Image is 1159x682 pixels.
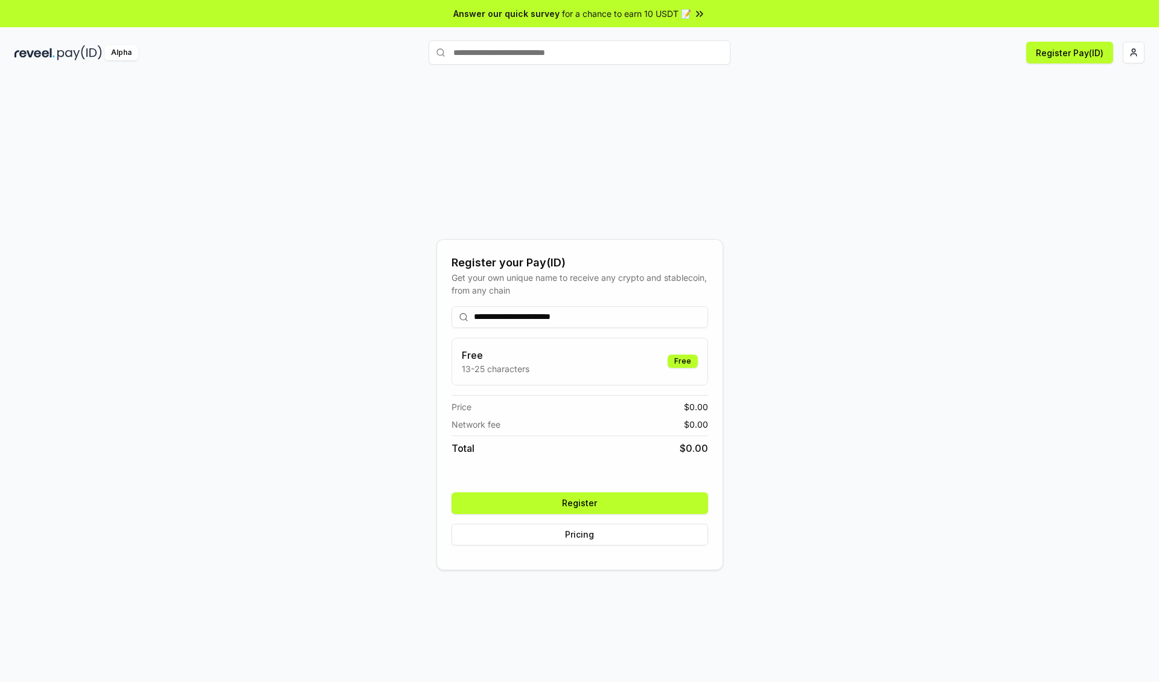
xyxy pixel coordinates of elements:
[562,7,691,20] span: for a chance to earn 10 USDT 📝
[680,441,708,455] span: $ 0.00
[668,355,698,368] div: Free
[462,348,529,362] h3: Free
[452,492,708,514] button: Register
[1026,42,1113,63] button: Register Pay(ID)
[14,45,55,60] img: reveel_dark
[452,401,471,413] span: Price
[452,441,474,455] span: Total
[453,7,560,20] span: Answer our quick survey
[57,45,102,60] img: pay_id
[452,418,500,431] span: Network fee
[452,271,708,297] div: Get your own unique name to receive any crypto and stablecoin, from any chain
[684,418,708,431] span: $ 0.00
[104,45,138,60] div: Alpha
[462,362,529,375] p: 13-25 characters
[452,524,708,545] button: Pricing
[452,254,708,271] div: Register your Pay(ID)
[684,401,708,413] span: $ 0.00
